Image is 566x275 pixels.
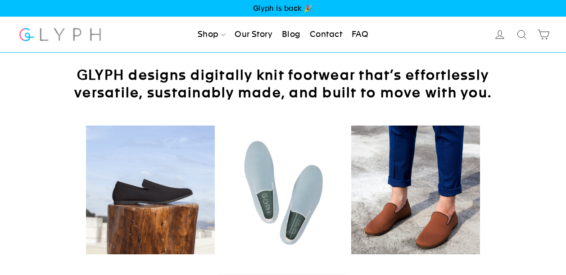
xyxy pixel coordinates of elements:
a: Our Story [231,25,276,45]
a: Blog [278,25,304,45]
a: Contact [306,25,346,45]
a: FAQ [348,25,372,45]
img: Glyph [18,23,102,46]
a: Shop [194,25,229,45]
h2: GLYPH designs digitally knit footwear that’s effortlessly versatile, sustainably made, and built ... [68,66,498,101]
ul: Primary [194,25,372,45]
